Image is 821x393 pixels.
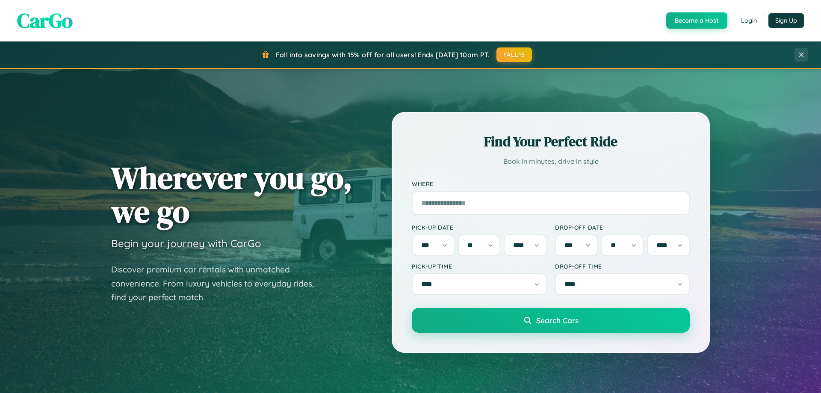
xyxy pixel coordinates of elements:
button: Sign Up [768,13,804,28]
button: Become a Host [666,12,727,29]
h3: Begin your journey with CarGo [111,237,261,250]
label: Pick-up Time [412,263,546,270]
span: CarGo [17,6,73,35]
h1: Wherever you go, we go [111,161,352,228]
p: Book in minutes, drive in style [412,155,690,168]
label: Pick-up Date [412,224,546,231]
button: FALL15 [496,47,532,62]
h2: Find Your Perfect Ride [412,132,690,151]
span: Fall into savings with 15% off for all users! Ends [DATE] 10am PT. [276,50,490,59]
label: Where [412,180,690,188]
button: Login [734,13,764,28]
button: Search Cars [412,308,690,333]
label: Drop-off Date [555,224,690,231]
label: Drop-off Time [555,263,690,270]
p: Discover premium car rentals with unmatched convenience. From luxury vehicles to everyday rides, ... [111,263,325,304]
span: Search Cars [536,316,579,325]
